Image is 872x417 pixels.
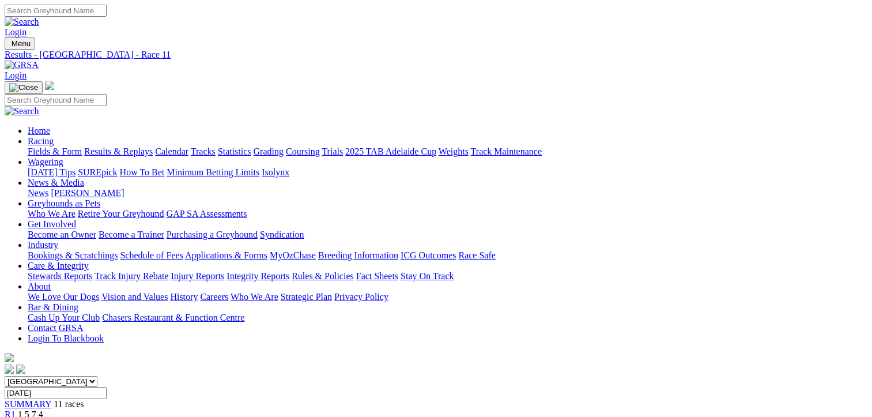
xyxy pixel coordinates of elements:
[28,219,76,229] a: Get Involved
[5,5,107,17] input: Search
[262,167,289,177] a: Isolynx
[5,399,51,409] a: SUMMARY
[5,106,39,117] img: Search
[345,146,436,156] a: 2025 TAB Adelaide Cup
[28,136,54,146] a: Racing
[167,209,247,219] a: GAP SA Assessments
[5,353,14,362] img: logo-grsa-white.png
[5,387,107,399] input: Select date
[28,271,92,281] a: Stewards Reports
[28,250,867,261] div: Industry
[28,292,99,302] a: We Love Our Dogs
[28,271,867,281] div: Care & Integrity
[5,365,14,374] img: facebook.svg
[28,167,867,178] div: Wagering
[28,188,48,198] a: News
[5,70,27,80] a: Login
[54,399,84,409] span: 11 races
[5,17,39,27] img: Search
[99,230,164,239] a: Become a Trainer
[286,146,320,156] a: Coursing
[28,323,83,333] a: Contact GRSA
[270,250,316,260] a: MyOzChase
[5,50,867,60] a: Results - [GEOGRAPHIC_DATA] - Race 11
[171,271,224,281] a: Injury Reports
[356,271,398,281] a: Fact Sheets
[28,230,96,239] a: Become an Owner
[28,250,118,260] a: Bookings & Scratchings
[28,292,867,302] div: About
[28,146,867,157] div: Racing
[28,167,76,177] a: [DATE] Tips
[167,230,258,239] a: Purchasing a Greyhound
[401,250,456,260] a: ICG Outcomes
[28,302,78,312] a: Bar & Dining
[9,83,38,92] img: Close
[334,292,388,302] a: Privacy Policy
[254,146,284,156] a: Grading
[120,167,165,177] a: How To Bet
[227,271,289,281] a: Integrity Reports
[28,230,867,240] div: Get Involved
[218,146,251,156] a: Statistics
[95,271,168,281] a: Track Injury Rebate
[5,37,35,50] button: Toggle navigation
[101,292,168,302] a: Vision and Values
[28,281,51,291] a: About
[102,313,244,322] a: Chasers Restaurant & Function Centre
[401,271,454,281] a: Stay On Track
[28,333,104,343] a: Login To Blackbook
[5,27,27,37] a: Login
[231,292,278,302] a: Who We Are
[5,60,39,70] img: GRSA
[28,157,63,167] a: Wagering
[292,271,354,281] a: Rules & Policies
[439,146,469,156] a: Weights
[78,167,117,177] a: SUREpick
[281,292,332,302] a: Strategic Plan
[51,188,124,198] a: [PERSON_NAME]
[471,146,542,156] a: Track Maintenance
[5,94,107,106] input: Search
[28,209,867,219] div: Greyhounds as Pets
[322,146,343,156] a: Trials
[200,292,228,302] a: Careers
[170,292,198,302] a: History
[185,250,267,260] a: Applications & Forms
[28,313,867,323] div: Bar & Dining
[191,146,216,156] a: Tracks
[120,250,183,260] a: Schedule of Fees
[458,250,495,260] a: Race Safe
[28,146,82,156] a: Fields & Form
[84,146,153,156] a: Results & Replays
[167,167,259,177] a: Minimum Betting Limits
[260,230,304,239] a: Syndication
[155,146,188,156] a: Calendar
[28,188,867,198] div: News & Media
[28,209,76,219] a: Who We Are
[28,313,100,322] a: Cash Up Your Club
[318,250,398,260] a: Breeding Information
[16,365,25,374] img: twitter.svg
[78,209,164,219] a: Retire Your Greyhound
[28,261,89,271] a: Care & Integrity
[45,81,54,90] img: logo-grsa-white.png
[28,240,58,250] a: Industry
[12,39,31,48] span: Menu
[28,198,100,208] a: Greyhounds as Pets
[28,126,50,136] a: Home
[5,81,43,94] button: Toggle navigation
[28,178,84,187] a: News & Media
